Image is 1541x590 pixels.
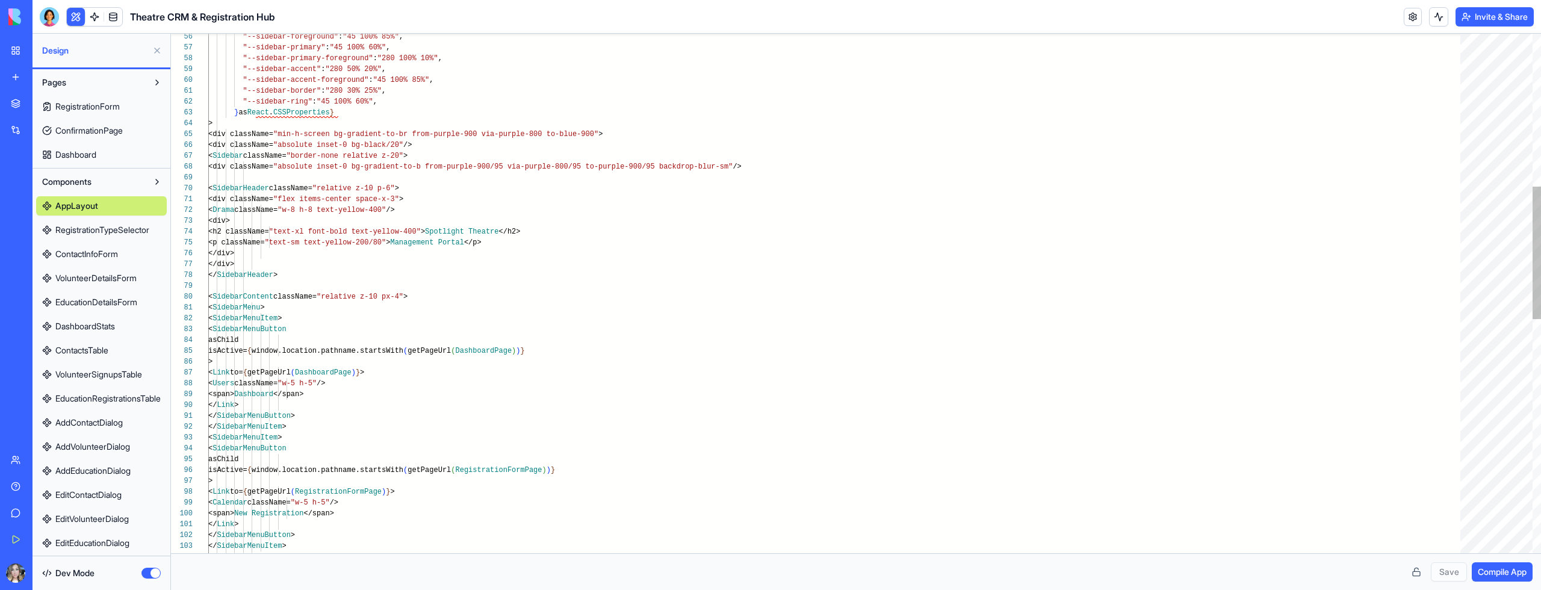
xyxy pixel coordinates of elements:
[247,488,291,496] span: getPageUrl
[1456,7,1534,26] button: Invite & Share
[377,54,438,63] span: "280 100% 10%"
[208,141,273,149] span: <div className=
[208,542,217,550] span: </
[330,108,334,117] span: }
[390,238,433,247] span: Management
[291,488,295,496] span: (
[247,466,252,474] span: {
[252,509,303,518] span: Registration
[234,401,238,409] span: >
[217,520,234,529] span: Link
[171,107,193,118] div: 63
[1478,566,1527,578] span: Compile App
[36,485,167,505] a: EditContactDialog
[217,542,282,550] span: SidebarMenuItem
[55,224,149,236] span: RegistrationTypeSelector
[212,379,234,388] span: Users
[208,390,234,399] span: <span>
[269,184,312,193] span: className=
[8,8,83,25] img: logo
[438,238,464,247] span: Portal
[438,54,442,63] span: ,
[208,228,269,236] span: <h2 className=
[208,195,273,203] span: <div className=
[171,411,193,421] div: 91
[598,130,603,138] span: >
[265,238,386,247] span: "text-sm text-yellow-200/80"
[291,412,295,420] span: >
[243,76,369,84] span: "--sidebar-accent-foreground"
[295,368,352,377] span: DashboardPage
[212,314,278,323] span: SidebarMenuItem
[373,76,430,84] span: "45 100% 85%"
[521,347,525,355] span: }
[208,119,212,128] span: >
[516,347,520,355] span: )
[55,320,115,332] span: DashboardStats
[171,85,193,96] div: 61
[399,195,403,203] span: >
[260,303,264,312] span: >
[208,401,217,409] span: </
[382,488,386,496] span: )
[208,531,217,539] span: </
[733,163,741,171] span: />
[386,206,394,214] span: />
[36,437,167,456] a: AddVolunteerDialog
[208,163,273,171] span: <div className=
[234,379,278,388] span: className=
[252,466,403,474] span: window.location.pathname.startsWith
[55,465,131,477] span: AddEducationDialog
[303,509,333,518] span: </span>
[217,531,290,539] span: SidebarMenuButton
[312,184,395,193] span: "relative z-10 p-6"
[230,488,243,496] span: to=
[171,194,193,205] div: 71
[234,390,273,399] span: Dashboard
[451,466,455,474] span: (
[208,238,265,247] span: <p className=
[230,368,243,377] span: to=
[408,347,451,355] span: getPageUrl
[425,228,464,236] span: Spotlight
[217,401,234,409] span: Link
[171,454,193,465] div: 95
[171,205,193,216] div: 72
[36,317,167,336] a: DashboardStats
[208,498,212,507] span: <
[403,152,408,160] span: >
[212,152,243,160] span: Sidebar
[243,87,321,95] span: "--sidebar-border"
[317,293,403,301] span: "relative z-10 px-4"
[291,498,330,507] span: "w-5 h-5"
[330,43,386,52] span: "45 100% 60%"
[282,542,286,550] span: >
[171,291,193,302] div: 80
[217,423,282,431] span: SidebarMenuItem
[273,195,399,203] span: "flex items-center space-x-3"
[547,466,551,474] span: )
[243,152,287,160] span: className=
[212,303,260,312] span: SidebarMenu
[55,101,120,113] span: RegistrationForm
[212,368,230,377] span: Link
[208,509,234,518] span: <span>
[171,53,193,64] div: 58
[171,270,193,281] div: 78
[171,302,193,313] div: 81
[373,98,377,106] span: ,
[360,368,364,377] span: >
[171,151,193,161] div: 67
[208,249,234,258] span: </div>
[36,413,167,432] a: AddContactDialog
[208,314,212,323] span: <
[243,65,321,73] span: "--sidebar-accent"
[291,368,295,377] span: (
[36,220,167,240] a: RegistrationTypeSelector
[55,489,122,501] span: EditContactDialog
[312,98,317,106] span: :
[171,140,193,151] div: 66
[171,541,193,551] div: 103
[6,564,25,583] img: ACg8ocIeZRSI485yA7CuNc1mXW_mC2FfzIq4o0E8VNIgvY9uYNLZ-XBR=s96-c
[208,488,212,496] span: <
